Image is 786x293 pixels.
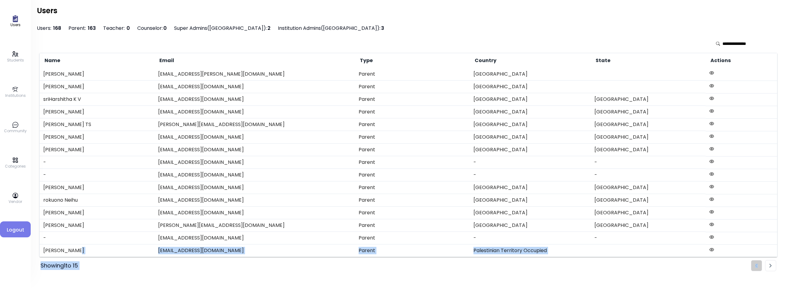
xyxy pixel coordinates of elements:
td: Parent [355,156,470,169]
td: - [591,169,706,181]
h3: Teacher: [103,25,130,32]
h2: Users [37,6,57,15]
span: Logout [5,226,26,234]
td: [EMAIL_ADDRESS][DOMAIN_NAME] [154,156,355,169]
td: [PERSON_NAME] TS [40,118,154,131]
td: - [470,156,591,169]
td: [GEOGRAPHIC_DATA] [470,118,591,131]
a: Students [7,51,24,63]
td: [PERSON_NAME] [40,244,154,257]
td: [PERSON_NAME][EMAIL_ADDRESS][DOMAIN_NAME] [154,118,355,131]
p: Students [7,57,24,63]
span: 2 [267,25,270,32]
h3: Parent: [68,25,96,32]
td: [GEOGRAPHIC_DATA] [470,93,591,106]
td: [GEOGRAPHIC_DATA] [470,181,591,194]
td: Parent [355,219,470,232]
td: [EMAIL_ADDRESS][DOMAIN_NAME] [154,131,355,144]
td: [PERSON_NAME] [40,144,154,156]
td: [GEOGRAPHIC_DATA] [470,219,591,232]
p: Vendor [9,199,22,204]
td: [GEOGRAPHIC_DATA] [591,144,706,156]
td: Parent [355,118,470,131]
h3: Super Admins([GEOGRAPHIC_DATA]): [174,25,270,32]
p: Categories [5,164,26,169]
td: Palestinian Territory Occupied [470,244,591,257]
a: Institutions [5,86,26,98]
td: [EMAIL_ADDRESS][DOMAIN_NAME] [154,194,355,207]
td: Parent [355,169,470,181]
td: - [591,232,706,244]
td: - [40,156,154,169]
td: [PERSON_NAME] [40,219,154,232]
span: Name [43,57,60,64]
td: [EMAIL_ADDRESS][DOMAIN_NAME] [154,169,355,181]
td: [GEOGRAPHIC_DATA] [591,219,706,232]
td: - [470,169,591,181]
td: [EMAIL_ADDRESS][DOMAIN_NAME] [154,81,355,93]
h3: Users: [37,25,61,32]
a: Vendor [9,192,22,204]
td: Parent [355,181,470,194]
td: [EMAIL_ADDRESS][DOMAIN_NAME] [154,106,355,118]
td: [EMAIL_ADDRESS][DOMAIN_NAME] [154,207,355,219]
span: Actions [709,57,731,64]
span: 0 [163,25,167,32]
p: Community [4,128,27,134]
td: Parent [355,207,470,219]
td: Parent [355,68,470,81]
td: [GEOGRAPHIC_DATA] [591,93,706,106]
td: [GEOGRAPHIC_DATA] [591,106,706,118]
td: [PERSON_NAME] [40,181,154,194]
ul: Pagination [751,260,776,271]
a: Categories [5,157,26,169]
div: Showing 1 to 15 [41,261,78,270]
td: - [40,232,154,244]
td: Parent [355,144,470,156]
td: [GEOGRAPHIC_DATA] [470,194,591,207]
td: [GEOGRAPHIC_DATA] [470,81,591,93]
span: Country [473,57,496,64]
td: [PERSON_NAME] [40,207,154,219]
span: 3 [381,25,384,32]
a: Community [4,121,27,134]
td: [EMAIL_ADDRESS][DOMAIN_NAME] [154,244,355,257]
td: - [591,156,706,169]
span: 0 [125,25,130,32]
td: Parent [355,93,470,106]
td: [EMAIL_ADDRESS][DOMAIN_NAME] [154,232,355,244]
span: Type [359,57,373,64]
td: [GEOGRAPHIC_DATA] [591,181,706,194]
td: [PERSON_NAME][EMAIL_ADDRESS][DOMAIN_NAME] [154,219,355,232]
td: [PERSON_NAME] [40,68,154,81]
span: State [594,57,610,64]
td: [EMAIL_ADDRESS][DOMAIN_NAME] [154,144,355,156]
p: Institutions [5,93,26,98]
td: [PERSON_NAME] [40,131,154,144]
td: Parent [355,232,470,244]
td: - [40,169,154,181]
td: rokuono Neihu [40,194,154,207]
td: [GEOGRAPHIC_DATA] [591,131,706,144]
td: [GEOGRAPHIC_DATA] [591,118,706,131]
td: [EMAIL_ADDRESS][DOMAIN_NAME] [154,93,355,106]
td: [GEOGRAPHIC_DATA] [470,106,591,118]
td: [GEOGRAPHIC_DATA] [470,144,591,156]
td: [GEOGRAPHIC_DATA] [470,68,591,81]
td: Parent [355,194,470,207]
span: 168 [52,25,61,32]
p: Users [10,22,21,28]
td: Parent [355,131,470,144]
td: [GEOGRAPHIC_DATA] [470,131,591,144]
td: sriHarshitha K V [40,93,154,106]
img: rightarrow.svg [769,264,772,268]
td: [GEOGRAPHIC_DATA] [470,207,591,219]
a: Users [10,15,21,28]
td: [PERSON_NAME] [40,81,154,93]
td: [GEOGRAPHIC_DATA] [591,207,706,219]
td: Parent [355,106,470,118]
td: [EMAIL_ADDRESS][DOMAIN_NAME] [154,181,355,194]
td: - [470,232,591,244]
h3: Counselor: [137,25,167,32]
td: [EMAIL_ADDRESS][PERSON_NAME][DOMAIN_NAME] [154,68,355,81]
